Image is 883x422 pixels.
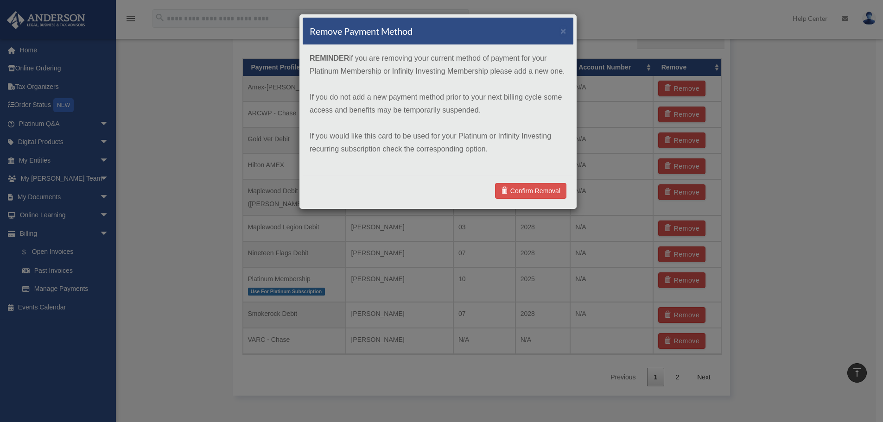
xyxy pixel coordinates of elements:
p: If you do not add a new payment method prior to your next billing cycle some access and benefits ... [310,91,566,117]
div: if you are removing your current method of payment for your Platinum Membership or Infinity Inves... [303,45,573,176]
button: × [560,26,566,36]
h4: Remove Payment Method [310,25,413,38]
p: If you would like this card to be used for your Platinum or Infinity Investing recurring subscrip... [310,130,566,156]
a: Confirm Removal [495,183,566,199]
strong: REMINDER [310,54,349,62]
